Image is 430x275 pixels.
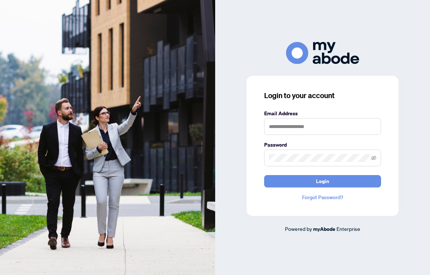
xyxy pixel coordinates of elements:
button: Login [264,175,381,187]
span: eye-invisible [371,155,376,160]
h3: Login to your account [264,90,381,101]
label: Password [264,141,381,149]
img: ma-logo [286,42,359,64]
label: Email Address [264,109,381,117]
a: myAbode [313,225,335,233]
span: Powered by [285,225,312,232]
span: Enterprise [336,225,360,232]
span: Login [316,175,329,187]
a: Forgot Password? [264,193,381,201]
